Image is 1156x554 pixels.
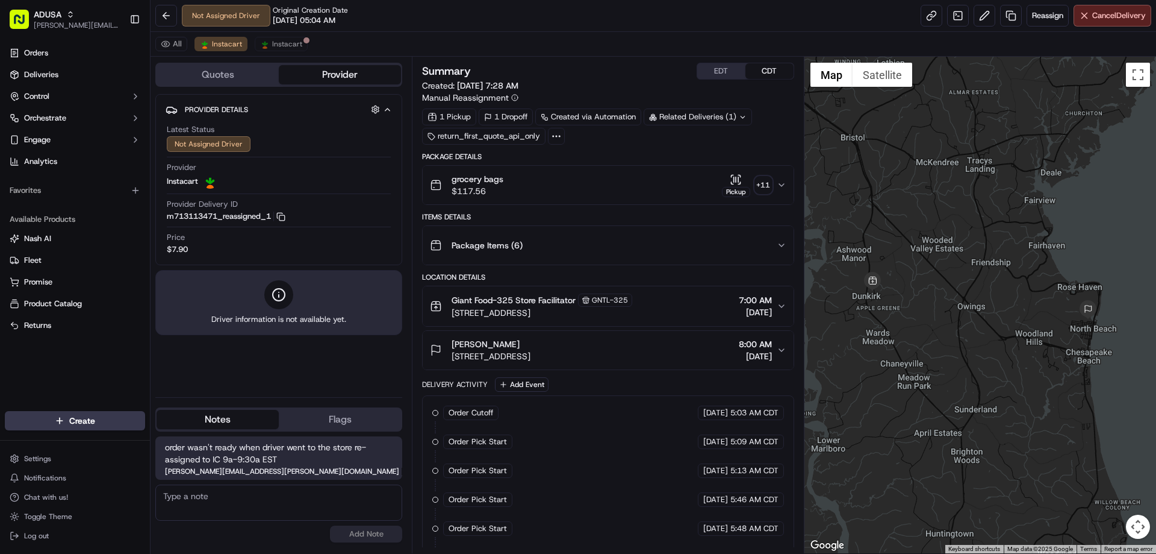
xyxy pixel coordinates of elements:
span: 5:46 AM CDT [730,494,778,505]
button: Nash AI [5,229,145,248]
span: Driver information is not available yet. [211,314,346,325]
span: [PERSON_NAME] [452,338,520,350]
span: Instacart [167,176,198,187]
button: Toggle fullscreen view [1126,63,1150,87]
a: Deliveries [5,65,145,84]
button: All [155,37,187,51]
button: [PERSON_NAME][STREET_ADDRESS]8:00 AM[DATE] [423,331,793,370]
span: [DATE] [703,465,728,476]
span: Order Pick Start [449,436,507,447]
span: 5:03 AM CDT [730,408,778,418]
a: Promise [10,277,140,288]
span: [DATE] 05:04 AM [273,15,335,26]
span: Reassign [1032,10,1063,21]
button: Reassign [1027,5,1069,27]
div: Package Details [422,152,794,162]
button: Instacart [194,37,247,51]
span: Settings [24,454,51,464]
button: Map camera controls [1126,515,1150,539]
button: Show street map [810,63,853,87]
span: Promise [24,277,52,288]
span: Order Cutoff [449,408,493,418]
button: Create [5,411,145,430]
span: Notifications [24,473,66,483]
span: Order Pick Start [449,523,507,534]
span: [STREET_ADDRESS] [452,307,632,319]
a: Orders [5,43,145,63]
span: Cancel Delivery [1092,10,1146,21]
button: CancelDelivery [1074,5,1151,27]
button: Fleet [5,251,145,270]
span: Price [167,232,185,243]
button: Add Event [495,377,548,392]
a: Open this area in Google Maps (opens a new window) [807,538,847,553]
button: Notifications [5,470,145,486]
span: Giant Food-325 Store Facilitator [452,294,576,306]
button: Pickup+11 [722,174,772,197]
button: Show satellite imagery [853,63,912,87]
span: Map data ©2025 Google [1007,546,1073,552]
a: Report a map error [1104,546,1152,552]
span: Provider Details [185,105,248,115]
button: ADUSA[PERSON_NAME][EMAIL_ADDRESS][PERSON_NAME][DOMAIN_NAME] [5,5,125,34]
button: ADUSA [34,8,61,20]
div: 1 Dropoff [479,109,533,125]
button: Control [5,87,145,106]
div: Delivery Activity [422,380,488,389]
div: + 11 [755,177,772,194]
button: Giant Food-325 Store FacilitatorGNTL-325[STREET_ADDRESS]7:00 AM[DATE] [423,286,793,326]
button: Quotes [157,65,279,84]
a: Nash AI [10,233,140,244]
span: [DATE] [703,523,728,534]
span: Instacart [272,39,302,49]
span: Create [69,415,95,427]
span: Chat with us! [24,493,68,502]
span: order wasn't ready when driver went to the store re-assigned to IC 9a-9:30a EST [165,441,393,465]
span: GNTL-325 [592,295,628,305]
h3: Summary [422,66,471,77]
span: Order Pick Start [449,465,507,476]
span: Log out [24,531,49,541]
button: grocery bags$117.56Pickup+11 [423,166,793,204]
span: Provider [167,162,196,173]
button: Package Items (6) [423,226,793,265]
a: Returns [10,320,140,331]
div: Available Products [5,210,145,229]
div: Related Deliveries (1) [644,109,752,125]
span: [PERSON_NAME][EMAIL_ADDRESS][PERSON_NAME][DOMAIN_NAME] [165,468,399,475]
span: 5:48 AM CDT [730,523,778,534]
a: Created via Automation [535,109,641,125]
button: Manual Reassignment [422,92,518,104]
img: profile_instacart_ahold_partner.png [203,174,217,189]
span: [DATE] 7:28 AM [457,80,518,91]
button: EDT [697,63,745,79]
button: m713113471_reassigned_1 [167,211,285,222]
span: [DATE] [739,350,772,362]
button: Flags [279,410,401,429]
button: Engage [5,130,145,150]
span: Manual Reassignment [422,92,509,104]
a: Analytics [5,152,145,171]
span: Created: [422,80,518,92]
div: Pickup [722,187,750,197]
div: Location Details [422,272,794,282]
span: Orders [24,48,48,58]
span: Pylon [120,42,146,51]
span: Latest Status [167,124,214,135]
span: [DATE] [739,306,772,318]
span: 5:13 AM CDT [730,465,778,476]
span: grocery bags [452,173,503,185]
div: 1 Pickup [422,109,476,125]
div: return_first_quote_api_only [422,128,545,145]
img: Google [807,538,847,553]
button: Orchestrate [5,109,145,128]
button: Provider [279,65,401,84]
span: $117.56 [452,185,503,197]
span: 5:09 AM CDT [730,436,778,447]
div: Favorites [5,181,145,200]
span: Instacart [212,39,242,49]
span: Provider Delivery ID [167,199,238,210]
span: Package Items ( 6 ) [452,239,523,251]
